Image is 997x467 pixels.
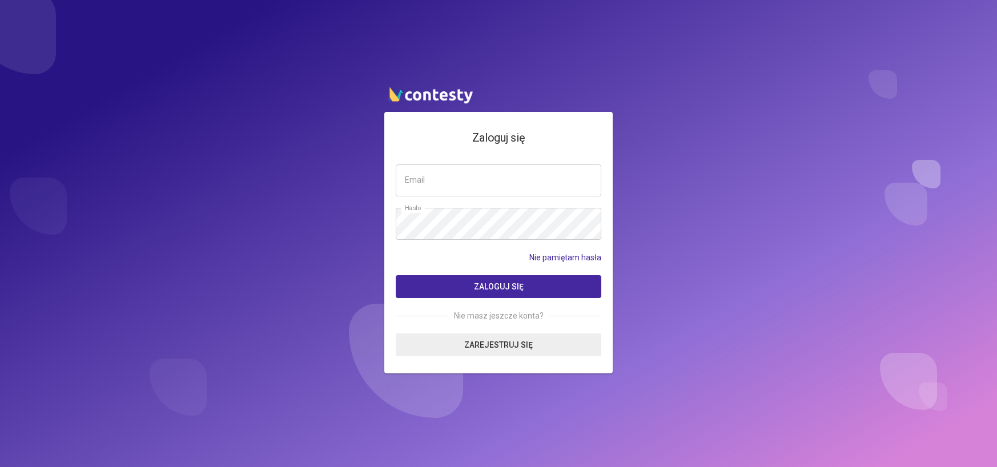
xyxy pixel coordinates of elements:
[448,309,549,322] span: Nie masz jeszcze konta?
[396,275,601,298] button: Zaloguj się
[396,333,601,356] a: Zarejestruj się
[396,129,601,147] h4: Zaloguj się
[384,82,476,106] img: contesty logo
[474,282,524,291] span: Zaloguj się
[529,251,601,264] a: Nie pamiętam hasła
